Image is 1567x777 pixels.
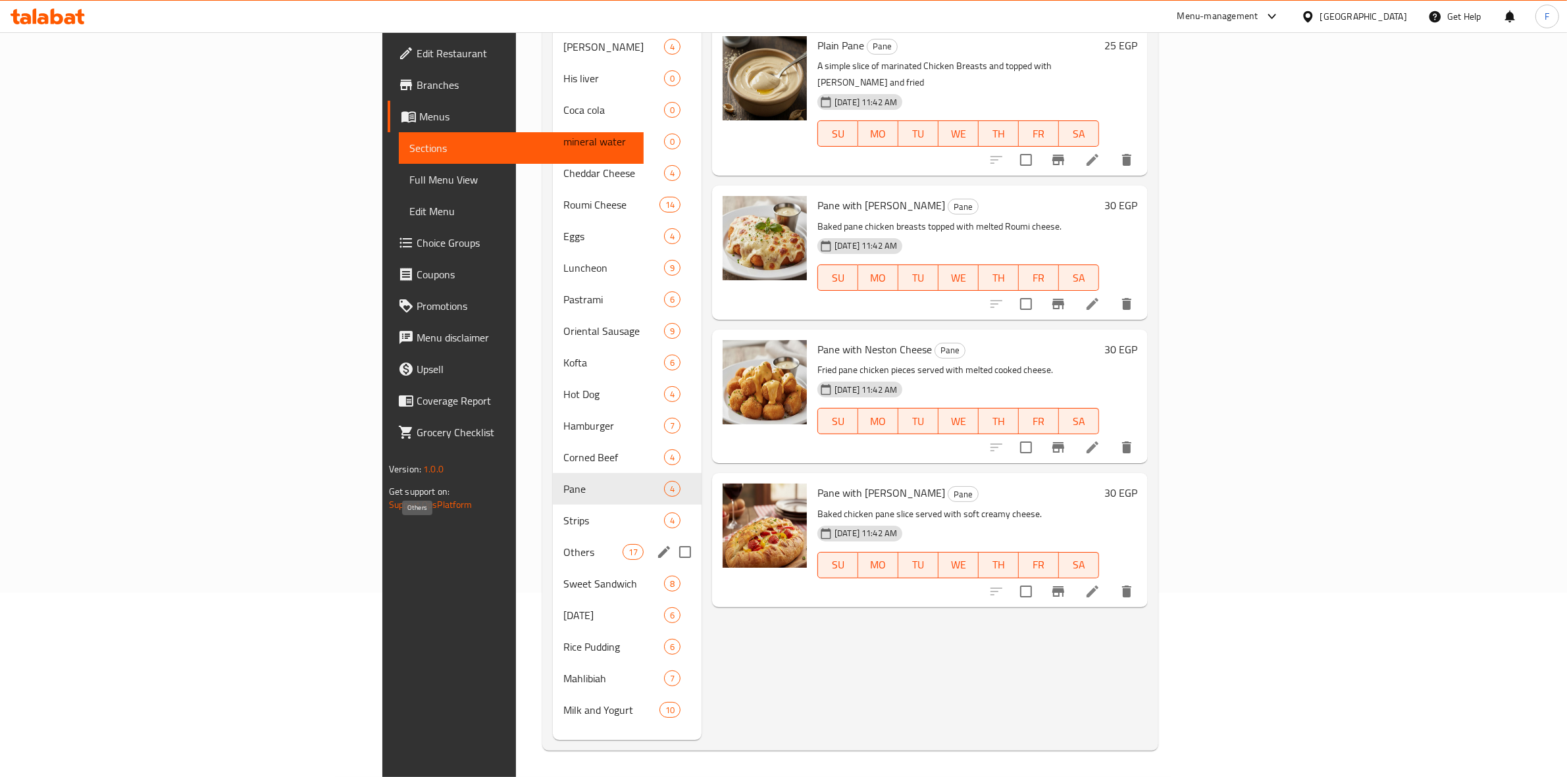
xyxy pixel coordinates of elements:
[553,473,702,505] div: Pane4
[1042,432,1074,463] button: Branch-specific-item
[388,38,644,69] a: Edit Restaurant
[563,702,659,718] div: Milk and Yogurt
[817,195,945,215] span: Pane with [PERSON_NAME]
[563,355,664,370] div: Kofta
[858,552,898,578] button: MO
[563,607,664,623] span: [DATE]
[1064,555,1094,574] span: SA
[563,386,664,402] span: Hot Dog
[665,451,680,464] span: 4
[563,607,664,623] div: Ashura
[665,514,680,527] span: 4
[817,120,858,147] button: SU
[664,418,681,434] div: items
[984,412,1014,431] span: TH
[829,527,902,539] span: [DATE] 11:42 AM
[664,165,681,181] div: items
[553,631,702,663] div: Rice Pudding6
[417,424,634,440] span: Grocery Checklist
[858,408,898,434] button: MO
[863,412,893,431] span: MO
[417,77,634,93] span: Branches
[944,412,973,431] span: WE
[553,157,702,189] div: Cheddar Cheese4
[664,449,681,465] div: items
[1064,124,1094,143] span: SA
[409,203,634,219] span: Edit Menu
[563,102,664,118] span: Coca cola
[1059,408,1099,434] button: SA
[553,284,702,315] div: Pastrami6
[979,120,1019,147] button: TH
[817,36,864,55] span: Plain Pane
[563,70,664,86] span: His liver
[948,199,979,214] div: Pane
[563,449,664,465] span: Corned Beef
[563,165,664,181] div: Cheddar Cheese
[563,39,664,55] div: Edam Cheese
[723,196,807,280] img: Pane with Roumi Cheese
[1024,555,1054,574] span: FR
[948,487,978,502] span: Pane
[1085,296,1100,312] a: Edit menu item
[388,290,644,322] a: Promotions
[823,555,853,574] span: SU
[563,260,664,276] div: Luncheon
[417,45,634,61] span: Edit Restaurant
[1104,36,1137,55] h6: 25 EGP
[938,408,979,434] button: WE
[417,330,634,345] span: Menu disclaimer
[1111,144,1143,176] button: delete
[979,552,1019,578] button: TH
[1019,552,1059,578] button: FR
[935,343,965,358] span: Pane
[664,323,681,339] div: items
[1019,120,1059,147] button: FR
[563,576,664,591] span: Sweet Sandwich
[665,136,680,148] span: 0
[563,513,664,528] div: Strips
[665,41,680,53] span: 4
[1024,412,1054,431] span: FR
[409,140,634,156] span: Sections
[563,481,664,497] div: Pane
[553,663,702,694] div: Mahlibiah7
[1012,434,1040,461] span: Select to update
[817,339,932,359] span: Pane with Neston Cheese
[1024,268,1054,288] span: FR
[1059,120,1099,147] button: SA
[659,702,681,718] div: items
[553,31,702,63] div: [PERSON_NAME]4
[563,134,664,149] div: mineral water
[1085,584,1100,599] a: Edit menu item
[984,555,1014,574] span: TH
[817,362,1099,378] p: Fried pane chicken pieces served with melted cooked cheese.
[563,228,664,244] span: Eggs
[654,542,674,562] button: edit
[388,69,644,101] a: Branches
[563,670,664,686] span: Mahlibiah
[665,609,680,622] span: 6
[417,235,634,251] span: Choice Groups
[423,461,444,478] span: 1.0.0
[979,264,1019,291] button: TH
[948,486,979,502] div: Pane
[389,461,421,478] span: Version:
[659,197,681,213] div: items
[898,120,938,147] button: TU
[553,568,702,599] div: Sweet Sandwich8
[563,418,664,434] span: Hamburger
[553,252,702,284] div: Luncheon9
[665,641,680,653] span: 6
[399,195,644,227] a: Edit Menu
[388,416,644,448] a: Grocery Checklist
[389,496,473,513] a: Support.OpsPlatform
[984,124,1014,143] span: TH
[409,172,634,188] span: Full Menu View
[563,323,664,339] div: Oriental Sausage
